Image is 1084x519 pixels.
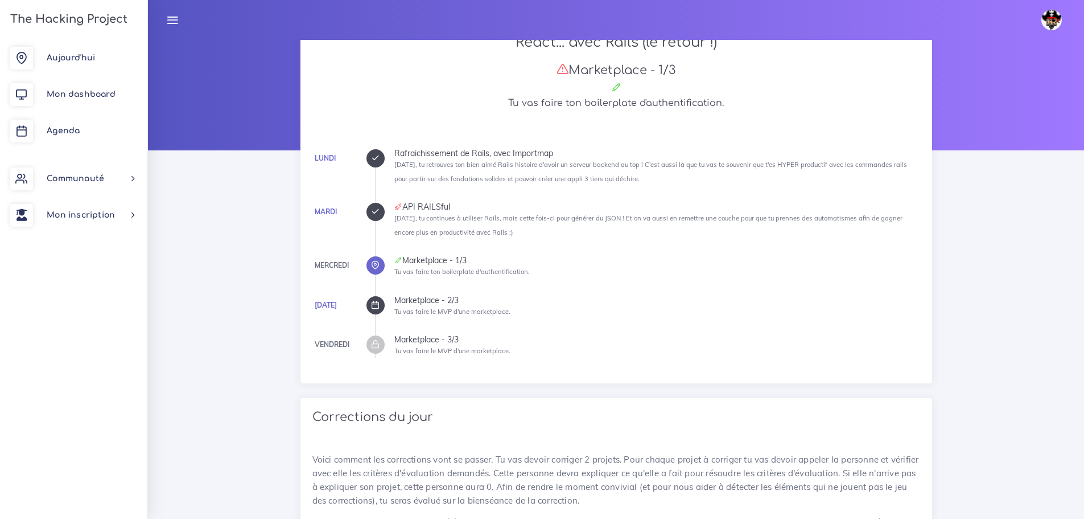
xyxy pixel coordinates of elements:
a: Mardi [315,207,337,216]
small: Tu vas faire le MVP d'une marketplace. [394,308,510,316]
h5: Tu vas faire ton boilerplate d'authentification. [312,98,920,109]
span: Mon dashboard [47,90,116,99]
div: Marketplace - 3/3 [394,336,920,344]
div: Marketplace - 1/3 [394,256,920,264]
h3: Corrections du jour [312,410,920,424]
span: Aujourd'hui [47,54,95,62]
div: Vendredi [315,338,349,351]
small: [DATE], tu retrouves ton bien aimé Rails histoire d'avoir un serveur backend au top ! C'est aussi... [394,161,907,183]
a: Lundi [315,154,336,162]
span: Agenda [47,126,80,135]
h2: React... avec Rails (le retour !) [312,34,920,51]
span: Communauté [47,174,104,183]
span: Mon inscription [47,211,115,219]
p: Voici comment les corrections vont se passer. Tu vas devoir corriger 2 projets. Pour chaque proje... [312,453,920,508]
img: avatar [1041,10,1062,30]
small: [DATE], tu continues à utiliser Rails, mais cette fois-ci pour générer du JSON ! Et on va aussi e... [394,214,902,236]
small: Tu vas faire le MVP d'une marketplace. [394,347,510,355]
small: Tu vas faire ton boilerplate d'authentification. [394,268,530,276]
div: API RAILSful [394,203,920,211]
div: Mercredi [315,259,349,272]
div: Rafraichissement de Rails, avec Importmap [394,149,920,157]
h3: Marketplace - 1/3 [312,63,920,77]
div: Marketplace - 2/3 [394,296,920,304]
a: [DATE] [315,301,337,309]
h3: The Hacking Project [7,13,127,26]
